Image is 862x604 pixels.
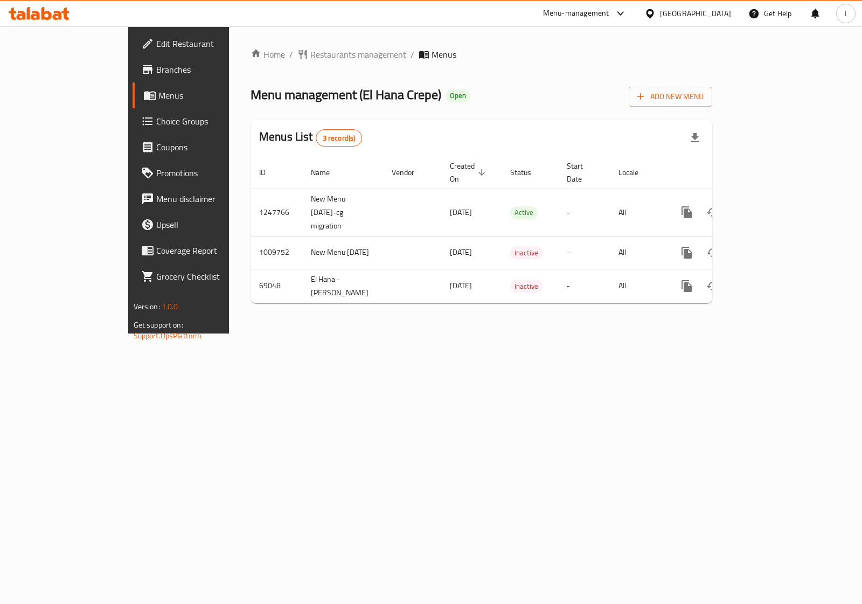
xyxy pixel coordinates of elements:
[158,89,263,102] span: Menus
[432,48,456,61] span: Menus
[134,329,202,343] a: Support.OpsPlatform
[251,156,786,303] table: enhanced table
[665,156,786,189] th: Actions
[134,318,183,332] span: Get support on:
[156,192,263,205] span: Menu disclaimer
[259,166,280,179] span: ID
[251,82,441,107] span: Menu management ( El Hana Crepe )
[251,269,302,303] td: 69048
[133,212,272,238] a: Upsell
[392,166,428,179] span: Vendor
[156,218,263,231] span: Upsell
[510,206,538,219] span: Active
[637,90,704,103] span: Add New Menu
[156,115,263,128] span: Choice Groups
[259,129,362,147] h2: Menus List
[134,300,160,314] span: Version:
[629,87,712,107] button: Add New Menu
[450,279,472,293] span: [DATE]
[251,48,712,61] nav: breadcrumb
[610,236,665,269] td: All
[700,273,726,299] button: Change Status
[682,125,708,151] div: Export file
[660,8,731,19] div: [GEOGRAPHIC_DATA]
[450,245,472,259] span: [DATE]
[446,89,470,102] div: Open
[156,141,263,154] span: Coupons
[133,134,272,160] a: Coupons
[558,269,610,303] td: -
[156,270,263,283] span: Grocery Checklist
[316,133,362,143] span: 3 record(s)
[133,57,272,82] a: Branches
[543,7,609,20] div: Menu-management
[133,160,272,186] a: Promotions
[133,263,272,289] a: Grocery Checklist
[446,91,470,100] span: Open
[510,247,543,259] span: Inactive
[133,82,272,108] a: Menus
[302,269,383,303] td: El Hana - [PERSON_NAME]
[251,236,302,269] td: 1009752
[700,199,726,225] button: Change Status
[558,189,610,236] td: -
[133,186,272,212] a: Menu disclaimer
[450,205,472,219] span: [DATE]
[302,189,383,236] td: New Menu [DATE]-cg migration
[289,48,293,61] li: /
[133,238,272,263] a: Coverage Report
[411,48,414,61] li: /
[156,63,263,76] span: Branches
[510,166,545,179] span: Status
[310,48,406,61] span: Restaurants management
[674,240,700,266] button: more
[510,246,543,259] div: Inactive
[618,166,652,179] span: Locale
[700,240,726,266] button: Change Status
[297,48,406,61] a: Restaurants management
[156,37,263,50] span: Edit Restaurant
[302,236,383,269] td: New Menu [DATE]
[610,189,665,236] td: All
[162,300,178,314] span: 1.0.0
[156,166,263,179] span: Promotions
[450,159,489,185] span: Created On
[674,273,700,299] button: more
[251,189,302,236] td: 1247766
[674,199,700,225] button: more
[133,31,272,57] a: Edit Restaurant
[316,129,363,147] div: Total records count
[133,108,272,134] a: Choice Groups
[610,269,665,303] td: All
[558,236,610,269] td: -
[156,244,263,257] span: Coverage Report
[567,159,597,185] span: Start Date
[311,166,344,179] span: Name
[845,8,846,19] span: i
[510,280,543,293] span: Inactive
